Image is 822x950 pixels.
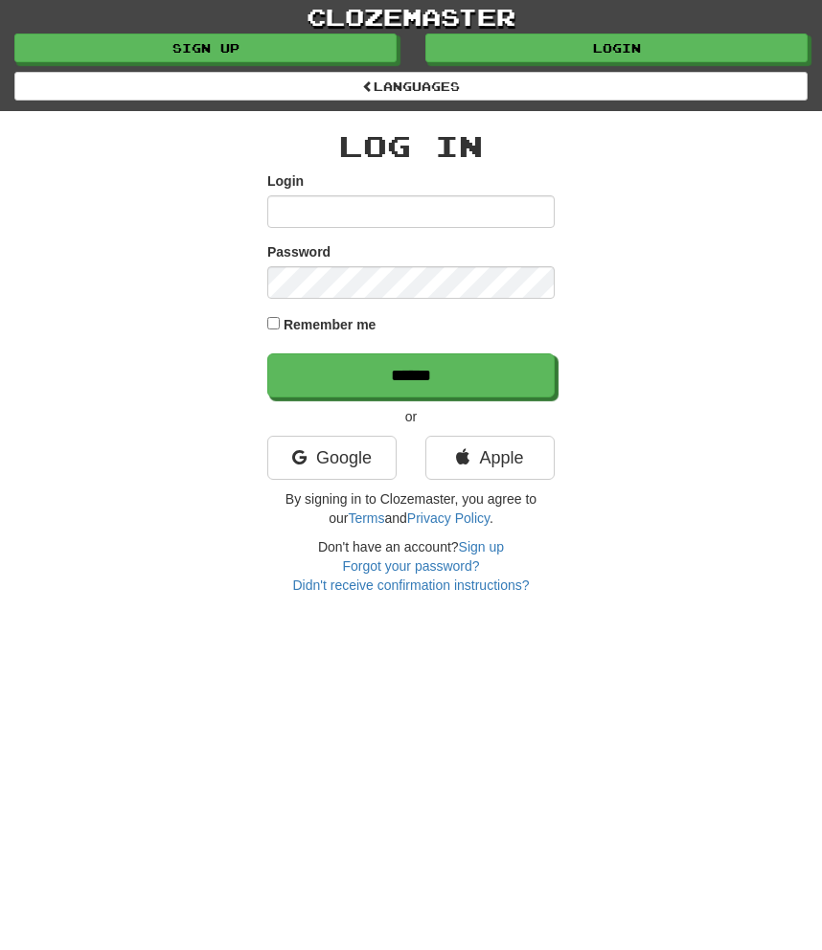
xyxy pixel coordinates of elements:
[292,577,529,593] a: Didn't receive confirmation instructions?
[342,558,479,574] a: Forgot your password?
[267,130,555,162] h2: Log In
[14,72,808,101] a: Languages
[459,539,504,554] a: Sign up
[425,436,555,480] a: Apple
[14,34,397,62] a: Sign up
[407,510,490,526] a: Privacy Policy
[284,315,377,334] label: Remember me
[267,407,555,426] p: or
[267,171,304,191] label: Login
[267,436,397,480] a: Google
[267,242,331,261] label: Password
[267,537,555,595] div: Don't have an account?
[267,489,555,528] p: By signing in to Clozemaster, you agree to our and .
[425,34,808,62] a: Login
[348,510,384,526] a: Terms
